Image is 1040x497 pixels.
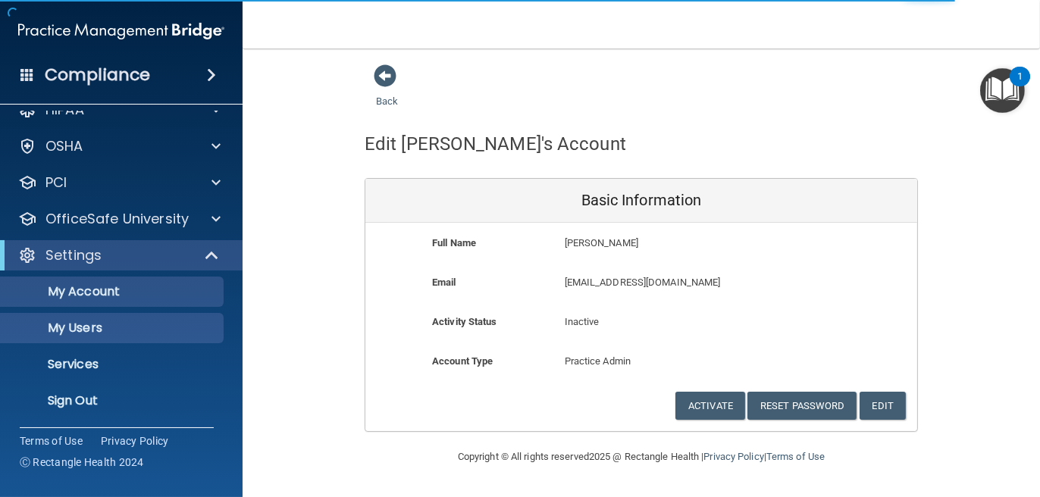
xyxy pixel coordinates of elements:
b: Activity Status [432,316,497,327]
a: Settings [18,246,220,264]
img: PMB logo [18,16,224,46]
p: OSHA [45,137,83,155]
b: Full Name [432,237,476,248]
span: Ⓒ Rectangle Health 2024 [20,455,144,470]
div: 1 [1017,77,1023,96]
div: Basic Information [365,179,917,223]
p: Services [10,357,217,372]
a: Terms of Use [20,433,83,449]
a: Privacy Policy [703,451,763,462]
button: Open Resource Center, 1 new notification [980,68,1025,113]
button: Activate [675,392,745,420]
a: OfficeSafe University [18,210,221,228]
p: My Account [10,284,217,299]
button: Edit [860,392,906,420]
button: Reset Password [747,392,857,420]
div: Copyright © All rights reserved 2025 @ Rectangle Health | | [365,433,918,481]
h4: Edit [PERSON_NAME]'s Account [365,134,626,154]
b: Account Type [432,355,493,367]
a: Privacy Policy [101,433,169,449]
p: [EMAIL_ADDRESS][DOMAIN_NAME] [565,274,807,292]
a: PCI [18,173,221,192]
a: OSHA [18,137,221,155]
a: Back [376,77,398,107]
p: [PERSON_NAME] [565,234,807,252]
p: Sign Out [10,393,217,408]
p: Settings [45,246,102,264]
b: Email [432,277,456,288]
h4: Compliance [45,64,150,86]
p: My Users [10,320,217,336]
p: Practice Admin [565,352,719,370]
a: Terms of Use [766,451,825,462]
p: Inactive [565,313,719,331]
p: PCI [45,173,67,192]
p: OfficeSafe University [45,210,189,228]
